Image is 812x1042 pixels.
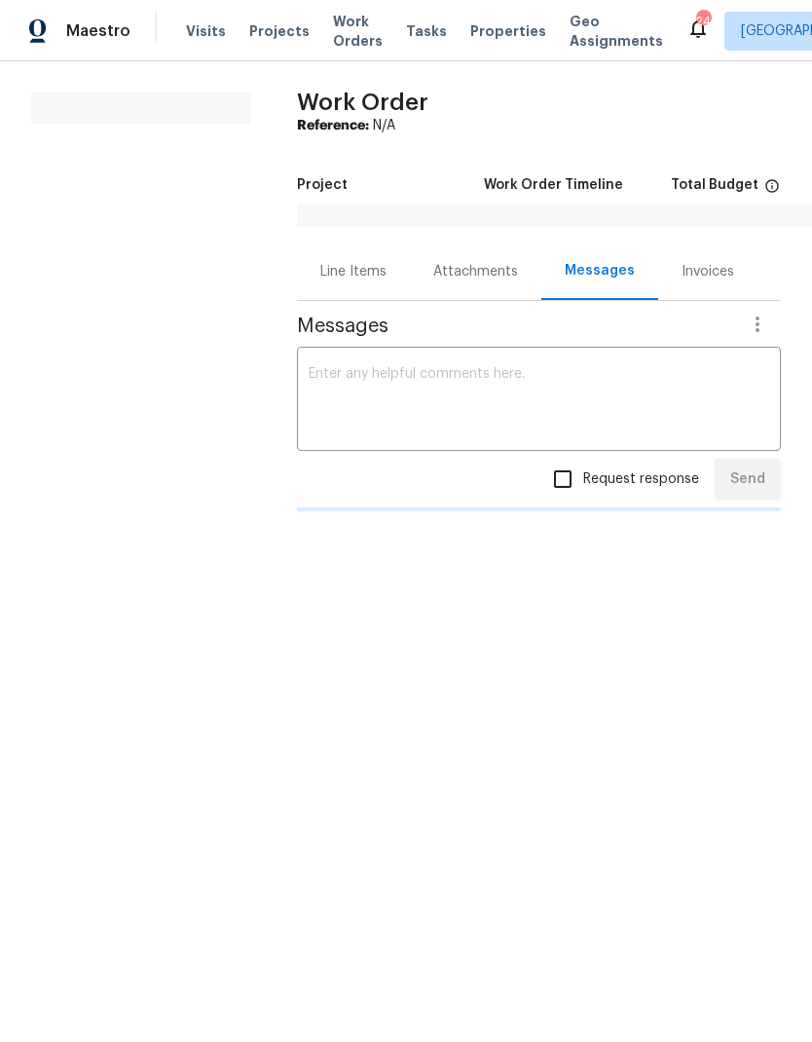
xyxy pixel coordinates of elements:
[484,178,623,192] h5: Work Order Timeline
[433,262,518,281] div: Attachments
[682,262,734,281] div: Invoices
[696,12,710,31] div: 24
[66,21,130,41] span: Maestro
[671,178,758,192] h5: Total Budget
[297,178,348,192] h5: Project
[583,469,699,490] span: Request response
[470,21,546,41] span: Properties
[320,262,387,281] div: Line Items
[297,91,428,114] span: Work Order
[297,316,734,336] span: Messages
[406,24,447,38] span: Tasks
[186,21,226,41] span: Visits
[565,261,635,280] div: Messages
[249,21,310,41] span: Projects
[297,119,369,132] b: Reference:
[297,116,781,135] div: N/A
[333,12,383,51] span: Work Orders
[764,178,780,204] span: The total cost of line items that have been proposed by Opendoor. This sum includes line items th...
[570,12,663,51] span: Geo Assignments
